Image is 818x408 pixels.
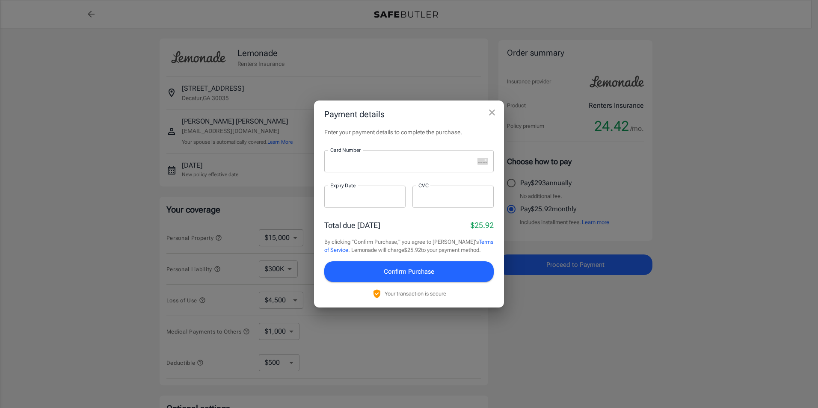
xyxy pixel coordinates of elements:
[418,182,429,189] label: CVC
[477,158,488,165] svg: unknown
[471,219,494,231] p: $25.92
[330,182,356,189] label: Expiry Date
[330,146,361,154] label: Card Number
[314,101,504,128] h2: Payment details
[418,192,488,201] iframe: Secure CVC input frame
[324,128,494,136] p: Enter your payment details to complete the purchase.
[324,261,494,282] button: Confirm Purchase
[330,192,400,201] iframe: Secure expiration date input frame
[384,266,434,277] span: Confirm Purchase
[324,238,494,254] p: By clicking "Confirm Purchase," you agree to [PERSON_NAME]'s . Lemonade will charge $25.92 to you...
[385,290,446,298] p: Your transaction is secure
[483,104,501,121] button: close
[324,219,380,231] p: Total due [DATE]
[330,157,474,165] iframe: Secure card number input frame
